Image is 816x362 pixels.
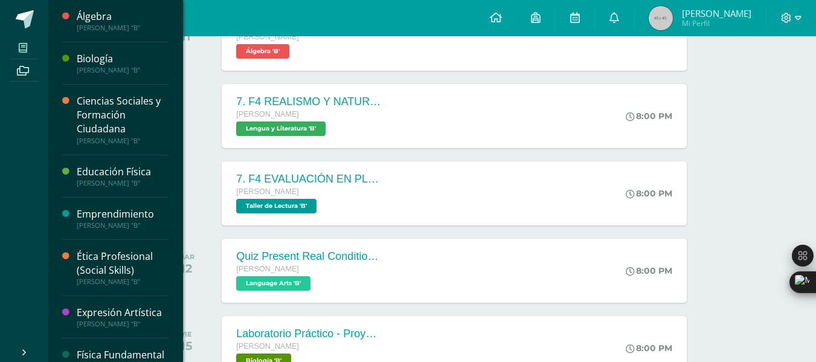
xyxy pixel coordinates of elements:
a: Álgebra[PERSON_NAME] "B" [77,10,169,32]
div: 8:00 PM [626,265,672,276]
div: [PERSON_NAME] "B" [77,179,169,187]
div: Educación Física [77,165,169,179]
div: VIE [180,330,192,338]
div: Ética Profesional (Social Skills) [77,250,169,277]
div: 8:00 PM [626,111,672,121]
div: 8:00 PM [626,188,672,199]
div: [PERSON_NAME] "B" [77,24,169,32]
div: Física Fundamental [77,348,169,362]
span: Language Arts 'B' [236,276,310,291]
span: Álgebra 'B' [236,44,289,59]
span: [PERSON_NAME] [236,342,299,351]
div: Biología [77,52,169,66]
div: 12 [178,261,194,276]
a: Emprendimiento[PERSON_NAME] "B" [77,207,169,230]
div: [PERSON_NAME] "B" [77,320,169,328]
span: [PERSON_NAME] [236,110,299,118]
span: Taller de Lectura 'B' [236,199,316,213]
a: Expresión Artística[PERSON_NAME] "B" [77,306,169,328]
div: MAR [178,253,194,261]
div: Expresión Artística [77,306,169,320]
span: [PERSON_NAME] [236,265,299,273]
div: [PERSON_NAME] "B" [77,277,169,286]
div: [PERSON_NAME] "B" [77,137,169,145]
img: 45x45 [649,6,673,30]
div: Álgebra [77,10,169,24]
div: Ciencias Sociales y Formación Ciudadana [77,94,169,136]
div: Laboratorio Práctico - Proyecto de Unidad [236,328,381,340]
div: 7. F4 EVALUACIÓN EN PLATAFORMA [236,173,381,186]
div: [PERSON_NAME] "B" [77,66,169,74]
span: [PERSON_NAME] [682,7,751,19]
span: [PERSON_NAME] [236,187,299,196]
span: Lengua y Literatura 'B' [236,121,326,136]
a: Ética Profesional (Social Skills)[PERSON_NAME] "B" [77,250,169,286]
div: Emprendimiento [77,207,169,221]
a: Educación Física[PERSON_NAME] "B" [77,165,169,187]
a: Biología[PERSON_NAME] "B" [77,52,169,74]
div: Quiz Present Real Conditionals with sentences S2 [236,250,381,263]
span: [PERSON_NAME] [236,33,299,41]
div: 7. F4 REALISMO Y NATURALISMO [236,95,381,108]
span: Mi Perfil [682,18,751,28]
div: 8:00 PM [626,343,672,354]
div: 11 [179,29,194,44]
div: [PERSON_NAME] "B" [77,221,169,230]
div: 15 [180,338,192,353]
a: Ciencias Sociales y Formación Ciudadana[PERSON_NAME] "B" [77,94,169,144]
